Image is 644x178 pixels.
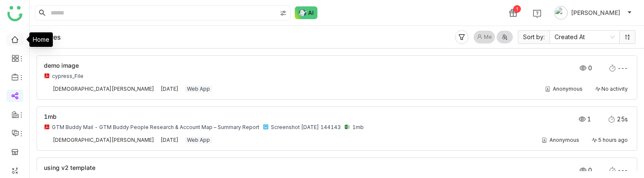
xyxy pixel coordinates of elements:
img: pdf.svg [44,124,50,130]
button: [PERSON_NAME] [552,6,634,20]
img: help.svg [533,9,541,18]
img: ask-buddy-normal.svg [295,6,318,19]
span: Me [484,33,492,41]
div: Web App [185,86,212,92]
div: Anonymous [549,137,579,144]
span: [PERSON_NAME] [571,8,620,17]
span: Sort by: [518,30,549,44]
div: Home [29,32,53,47]
div: GTM Buddy Mail - GTM Buddy People Research & Account Map – Summary Report [52,124,259,131]
span: 0 [588,167,596,174]
img: png.svg [263,124,269,130]
span: --- [618,167,628,174]
img: search-type.svg [280,10,287,17]
span: [DATE] [161,137,178,143]
span: --- [618,65,628,72]
img: stopwatch.svg [609,65,616,72]
div: [DEMOGRAPHIC_DATA][PERSON_NAME] [53,86,154,92]
img: views.svg [579,116,586,123]
img: share-contact.svg [544,86,551,92]
span: No activity [601,86,628,92]
div: [DEMOGRAPHIC_DATA][PERSON_NAME] [53,137,154,144]
img: 684a9b06de261c4b36a3cf65 [44,86,51,92]
img: 684a9b06de261c4b36a3cf65 [44,137,51,144]
div: Web App [185,137,212,144]
img: logo [7,6,23,21]
div: 1 [513,5,521,13]
img: views.svg [580,65,586,72]
span: [DATE] [161,86,178,92]
img: stopwatch.svg [609,167,616,174]
div: cypress_File [52,73,83,80]
span: 0 [588,65,596,72]
div: 1mb [352,124,364,131]
span: demo image [44,62,79,69]
span: 25s [617,116,628,123]
img: share-contact.svg [541,137,548,144]
div: Screenshot [DATE] 144143 [271,124,341,131]
img: views.svg [580,167,586,174]
div: Anonymous [553,86,583,92]
span: using v2 template [44,164,95,171]
span: 1 [587,116,595,123]
span: 5 hours ago [598,137,628,144]
img: pdf.svg [44,73,50,79]
nz-select-item: Created At [555,31,615,43]
span: 1mb [44,113,57,120]
img: xlsx.svg [344,124,350,130]
button: Me [474,31,495,43]
img: stopwatch.svg [608,116,615,123]
img: avatar [554,6,568,20]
